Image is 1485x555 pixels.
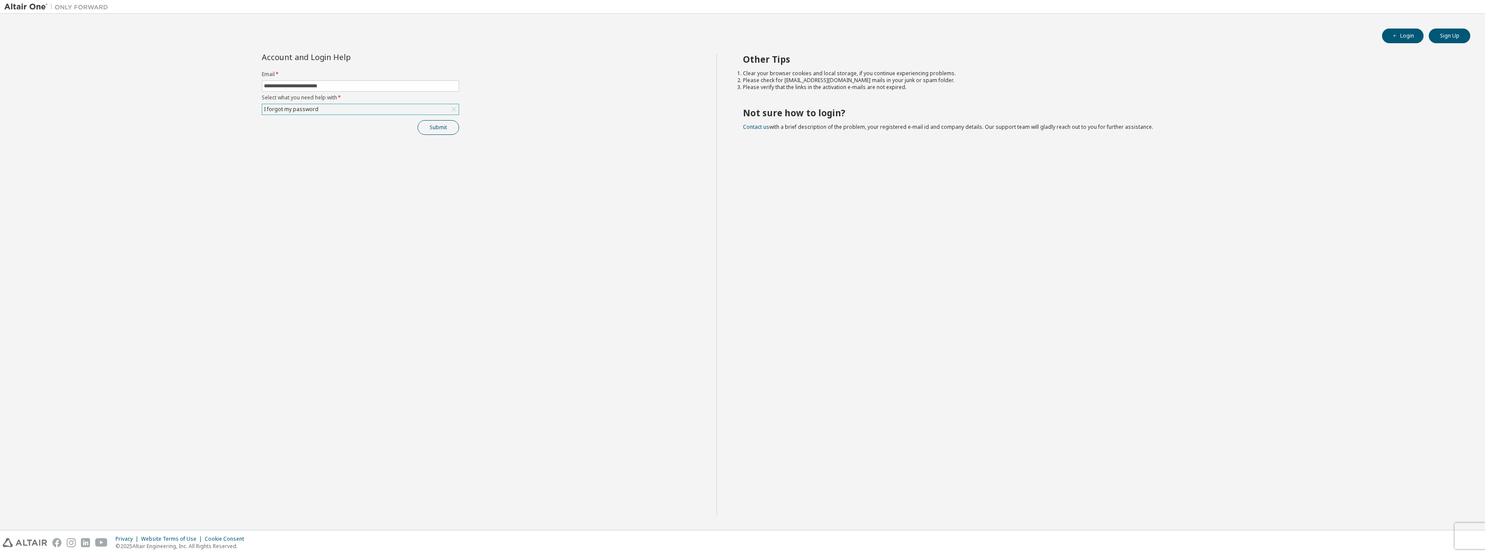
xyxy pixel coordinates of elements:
p: © 2025 Altair Engineering, Inc. All Rights Reserved. [116,542,249,550]
a: Contact us [743,123,769,131]
img: altair_logo.svg [3,538,47,547]
div: Account and Login Help [262,54,420,61]
div: I forgot my password [263,105,320,114]
div: Privacy [116,536,141,542]
button: Sign Up [1429,29,1470,43]
label: Select what you need help with [262,94,459,101]
div: Cookie Consent [205,536,249,542]
div: Website Terms of Use [141,536,205,542]
button: Submit [418,120,459,135]
img: facebook.svg [52,538,61,547]
img: linkedin.svg [81,538,90,547]
span: with a brief description of the problem, your registered e-mail id and company details. Our suppo... [743,123,1153,131]
label: Email [262,71,459,78]
div: I forgot my password [262,104,459,115]
img: youtube.svg [95,538,108,547]
h2: Not sure how to login? [743,107,1455,118]
img: Altair One [4,3,112,11]
img: instagram.svg [67,538,76,547]
li: Please verify that the links in the activation e-mails are not expired. [743,84,1455,91]
button: Login [1382,29,1424,43]
li: Please check for [EMAIL_ADDRESS][DOMAIN_NAME] mails in your junk or spam folder. [743,77,1455,84]
li: Clear your browser cookies and local storage, if you continue experiencing problems. [743,70,1455,77]
h2: Other Tips [743,54,1455,65]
